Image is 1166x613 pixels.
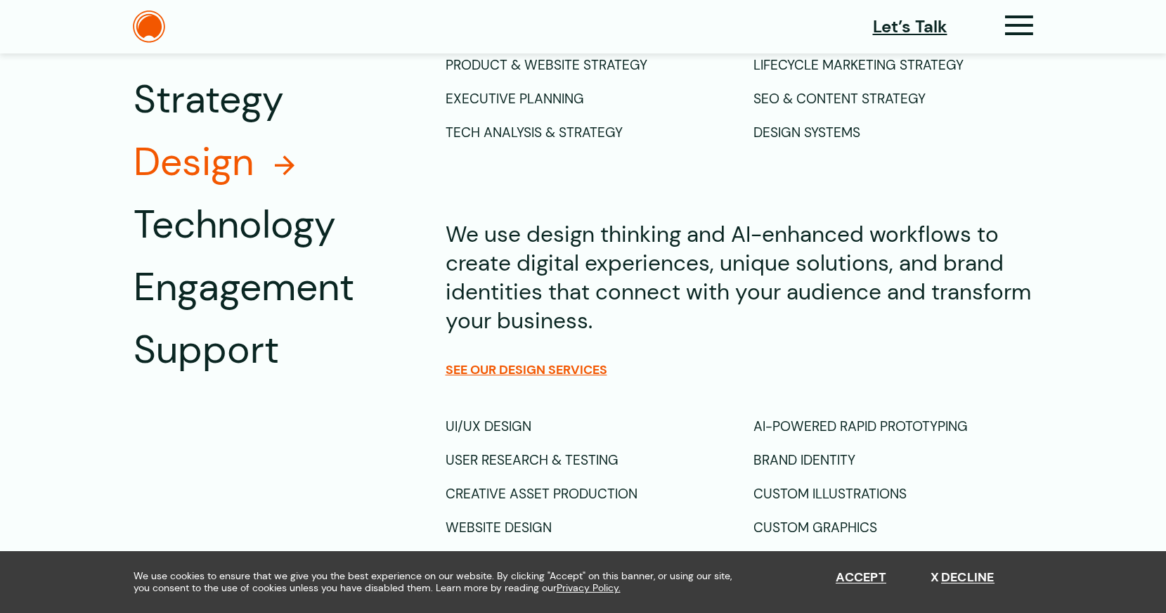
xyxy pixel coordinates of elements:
[134,137,398,187] a: Design
[134,262,354,312] span: Engagement
[446,116,725,150] div: Tech Analysis & Strategy
[133,11,165,43] img: The Daylight Studio Logo
[753,511,1033,545] div: Custom Graphics
[134,200,336,250] span: Technology
[134,200,398,250] a: Technology
[753,410,1033,444] div: AI-Powered Rapid Prototyping
[753,444,1033,477] div: Brand Identity
[134,137,254,187] span: Design
[446,477,725,511] div: Creative Asset Production
[446,49,725,82] div: Product & Website Strategy
[134,75,398,124] a: Strategy
[873,14,947,39] a: Let’s Talk
[446,362,607,378] a: See our Design Services
[753,49,1033,82] div: Lifecycle Marketing Strategy
[134,75,284,124] span: Strategy
[446,220,1033,335] h2: We use design thinking and AI-enhanced workflows to create digital experiences, unique solutions,...
[753,116,1033,150] div: Design Systems
[446,444,725,477] div: User Research & Testing
[134,325,398,375] a: Support
[134,325,279,375] span: Support
[753,477,1033,511] div: Custom Illustrations
[134,570,745,594] span: We use cookies to ensure that we give you the best experience on our website. By clicking "Accept...
[753,82,1033,116] div: SEO & Content Strategy
[134,262,398,312] a: Engagement
[557,582,621,594] a: Privacy Policy.
[836,570,886,586] button: Accept
[931,570,995,586] button: Decline
[446,511,725,545] div: Website Design
[446,82,725,116] div: Executive Planning
[446,410,725,444] div: UI/UX Design
[446,545,725,579] div: Information Architecture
